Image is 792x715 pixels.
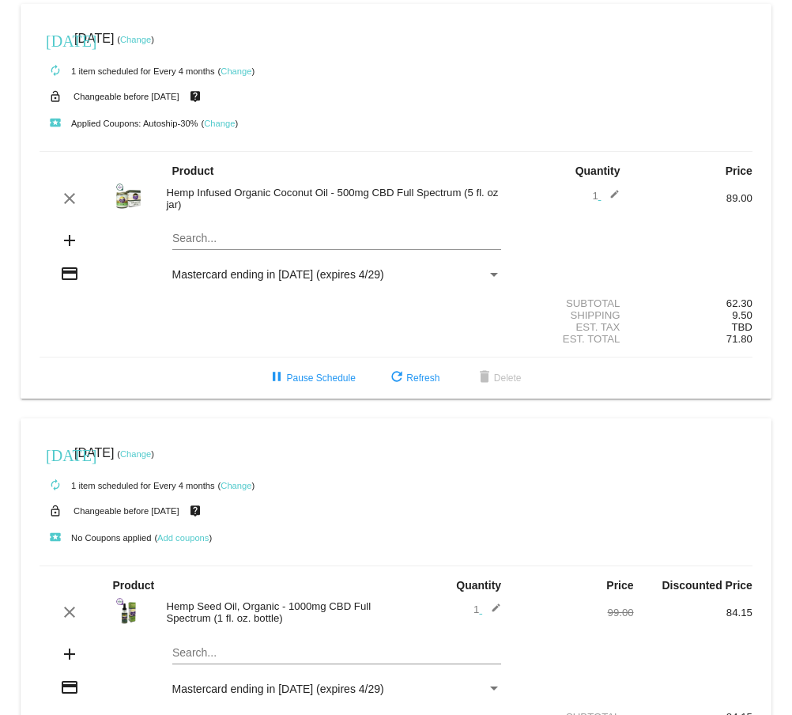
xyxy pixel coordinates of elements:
strong: Price [606,579,633,592]
mat-icon: live_help [186,501,205,521]
span: 1 [592,190,620,202]
small: ( ) [117,449,154,459]
mat-select: Payment Method [172,268,502,281]
input: Search... [172,647,502,660]
strong: Discounted Price [662,579,752,592]
mat-icon: autorenew [46,62,65,81]
button: Refresh [375,364,452,392]
div: 62.30 [634,297,752,309]
span: Delete [475,373,522,384]
mat-icon: edit [601,189,620,208]
mat-icon: delete [475,369,494,388]
div: 84.15 [634,607,752,619]
mat-icon: local_play [46,114,65,133]
mat-icon: add [60,231,79,250]
a: Add coupons [157,533,209,543]
mat-icon: lock_open [46,86,65,107]
mat-icon: credit_card [60,264,79,283]
strong: Price [726,165,752,177]
a: Change [120,449,151,459]
strong: Quantity [575,165,620,177]
strong: Product [112,579,154,592]
small: Applied Coupons: Autoship-30% [40,119,198,128]
mat-icon: live_help [186,86,205,107]
small: 1 item scheduled for Every 4 months [40,481,215,490]
mat-icon: clear [60,603,79,622]
mat-icon: clear [60,189,79,208]
small: ( ) [154,533,212,543]
span: Mastercard ending in [DATE] (expires 4/29) [172,683,384,695]
div: Subtotal [515,297,633,309]
mat-select: Payment Method [172,683,502,695]
a: Change [204,119,235,128]
mat-icon: local_play [46,528,65,547]
strong: Product [172,165,214,177]
mat-icon: [DATE] [46,30,65,49]
mat-icon: [DATE] [46,445,65,463]
mat-icon: add [60,645,79,664]
span: Refresh [387,373,439,384]
mat-icon: refresh [387,369,406,388]
a: Change [221,481,251,490]
span: Mastercard ending in [DATE] (expires 4/29) [172,268,384,281]
mat-icon: edit [482,603,501,622]
div: Est. Total [515,333,633,345]
small: ( ) [218,481,255,490]
span: Pause Schedule [267,373,355,384]
div: 89.00 [634,192,752,204]
span: 1 [473,603,501,615]
mat-icon: lock_open [46,501,65,521]
button: Delete [462,364,534,392]
a: Change [120,35,151,44]
span: TBD [731,321,752,333]
span: 71.80 [726,333,752,345]
small: No Coupons applied [40,533,151,543]
mat-icon: pause [267,369,286,388]
span: 9.50 [732,309,752,321]
small: ( ) [117,35,154,44]
small: ( ) [201,119,238,128]
div: 99.00 [515,607,633,619]
input: Search... [172,233,502,245]
small: Changeable before [DATE] [74,92,179,101]
small: 1 item scheduled for Every 4 months [40,66,215,76]
small: Changeable before [DATE] [74,506,179,516]
small: ( ) [218,66,255,76]
a: Change [221,66,251,76]
button: Pause Schedule [255,364,368,392]
mat-icon: autorenew [46,476,65,495]
img: hemp-seed-oil-1000mg-jpg.webp [112,596,144,627]
div: Hemp Seed Oil, Organic - 1000mg CBD Full Spectrum (1 fl. oz. bottle) [158,600,396,624]
div: Shipping [515,309,633,321]
strong: Quantity [456,579,501,592]
mat-icon: credit_card [60,678,79,697]
div: Est. Tax [515,321,633,333]
div: Hemp Infused Organic Coconut Oil - 500mg CBD Full Spectrum (5 fl. oz jar) [158,187,515,210]
img: coconut-oil-500mg-jpg.webp [112,181,144,213]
